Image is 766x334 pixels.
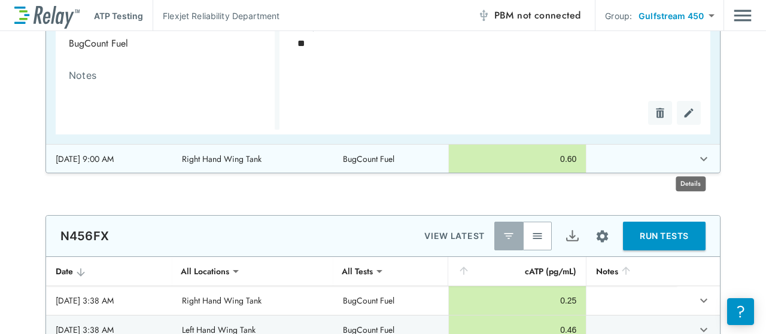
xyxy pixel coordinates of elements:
div: Notes [596,264,667,278]
span: not connected [517,8,580,22]
img: Delete [654,107,666,119]
button: Edit test [677,101,701,125]
td: BugCount Fuel [333,286,449,315]
img: Latest [503,230,515,242]
button: Site setup [586,220,618,252]
img: Edit test [683,107,695,119]
img: Settings Icon [595,229,610,244]
button: Delete [648,101,672,125]
p: VIEW LATEST [424,229,485,243]
button: expand row [694,149,714,169]
div: [DATE] 3:38 AM [56,295,163,307]
p: Flexjet Reliability Department [163,10,279,22]
div: cATP (pg/mL) [458,264,576,278]
div: Details [676,176,706,191]
button: Main menu [734,4,752,27]
div: BugCount Fuel [60,31,181,55]
p: N456FX [60,229,109,243]
div: All Tests [333,259,381,283]
td: Right Hand Wing Tank [172,286,333,315]
span: PBM [494,7,581,24]
button: expand row [694,290,714,311]
button: RUN TESTS [623,222,706,250]
td: BugCount Fuel [333,145,449,173]
div: All Locations [172,259,238,283]
img: View All [531,230,543,242]
p: ATP Testing [94,10,143,22]
iframe: Resource center [727,298,754,325]
button: Export [558,222,586,250]
img: Offline Icon [478,10,490,22]
button: PBM not connected [473,4,586,27]
div: 0.60 [458,153,576,165]
td: Right Hand Wing Tank [172,145,333,173]
th: Date [46,257,172,286]
div: [DATE] 9:00 AM [56,153,163,165]
p: Group: [605,10,632,22]
img: LuminUltra Relay [14,3,80,29]
div: 0.25 [458,295,576,307]
img: Drawer Icon [734,4,752,27]
img: Export Icon [565,229,580,244]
